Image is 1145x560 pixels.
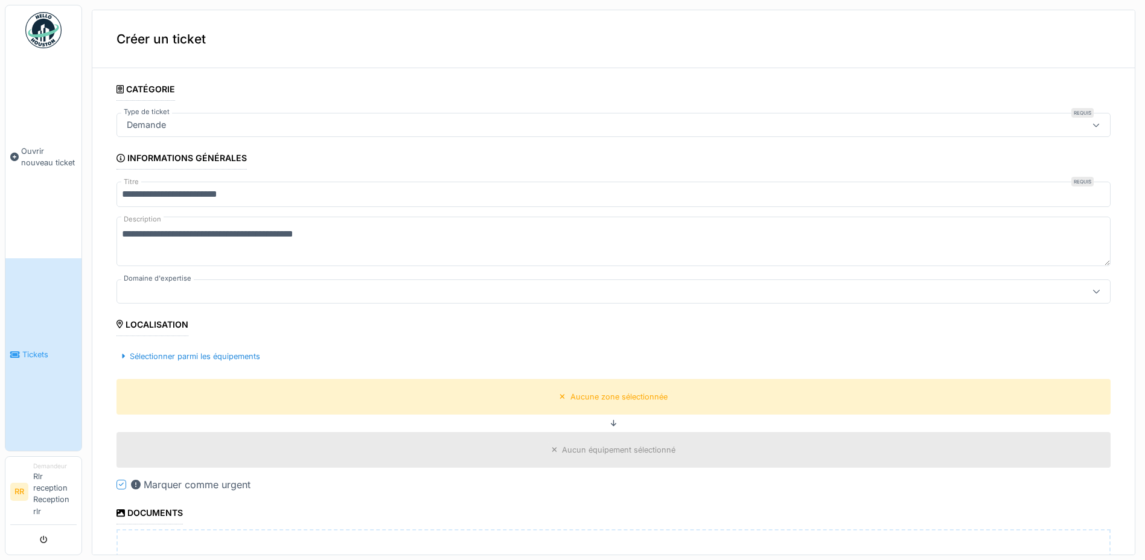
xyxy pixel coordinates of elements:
label: Type de ticket [121,107,172,117]
label: Titre [121,177,141,187]
div: Localisation [116,316,188,336]
a: RR DemandeurRlr reception Reception rlr [10,462,77,525]
label: Description [121,212,164,227]
div: Aucune zone sélectionnée [570,391,668,402]
div: Documents [116,504,183,524]
div: Requis [1071,177,1094,186]
label: Domaine d'expertise [121,273,194,284]
div: Demande [122,118,171,132]
div: Créer un ticket [92,10,1135,68]
div: Demandeur [33,462,77,471]
div: Informations générales [116,149,247,170]
div: Requis [1071,108,1094,118]
img: Badge_color-CXgf-gQk.svg [25,12,62,48]
a: Ouvrir nouveau ticket [5,55,81,258]
li: Rlr reception Reception rlr [33,462,77,522]
a: Tickets [5,258,81,450]
div: Catégorie [116,80,175,101]
div: Marquer comme urgent [131,477,250,492]
li: RR [10,483,28,501]
span: Tickets [22,349,77,360]
div: Aucun équipement sélectionné [562,444,675,456]
div: Sélectionner parmi les équipements [116,348,265,364]
span: Ouvrir nouveau ticket [21,145,77,168]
